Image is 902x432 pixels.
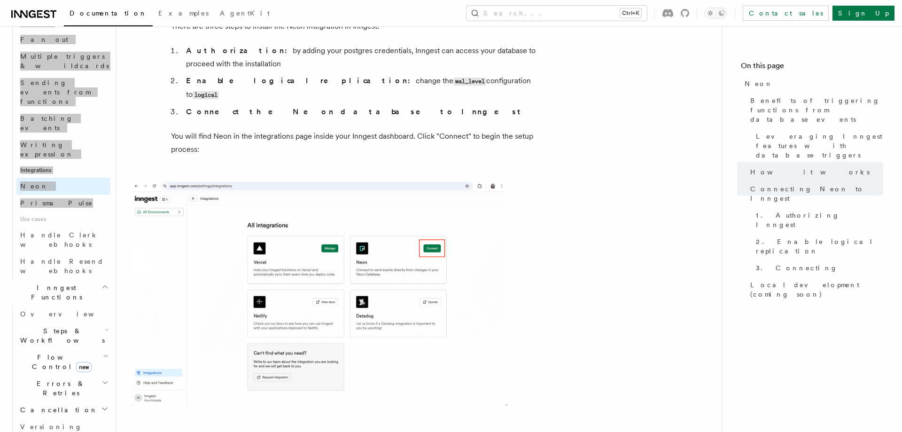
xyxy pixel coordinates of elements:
[158,9,209,17] span: Examples
[70,9,147,17] span: Documentation
[16,212,110,227] span: Use cases
[20,53,109,70] span: Multiple triggers & wildcards
[16,195,110,212] a: Prisma Pulse
[832,6,894,21] a: Sign Up
[750,280,883,299] span: Local development (coming soon)
[16,405,98,415] span: Cancellation
[752,128,883,164] a: Leveraging Inngest features with database triggers
[20,141,74,158] span: Writing expression
[16,48,110,74] a: Multiple triggers & wildcards
[756,263,838,273] span: 3. Connecting
[750,167,870,177] span: How it works
[20,115,73,132] span: Batching events
[16,163,110,178] span: Integrations
[193,91,219,99] code: logical
[16,401,110,418] button: Cancellation
[620,8,641,18] kbd: Ctrl+K
[756,132,883,160] span: Leveraging Inngest features with database triggers
[750,96,883,124] span: Benefits of triggering functions from database events
[16,253,110,279] a: Handle Resend webhooks
[16,375,110,401] button: Errors & Retries
[705,8,727,19] button: Toggle dark mode
[186,46,293,55] strong: Authorization:
[132,181,507,406] img: Neon integration card inside the Inngest integrations page
[186,107,524,116] strong: Connect the Neon database to Inngest
[214,3,275,25] a: AgentKit
[20,182,48,190] span: Neon
[741,75,883,92] a: Neon
[16,136,110,163] a: Writing expression
[467,6,647,21] button: Search...Ctrl+K
[76,362,92,372] span: new
[16,326,105,345] span: Steps & Workflows
[20,79,90,105] span: Sending events from functions
[16,227,110,253] a: Handle Clerk webhooks
[741,60,883,75] h4: On this page
[750,184,883,203] span: Connecting Neon to Inngest
[153,3,214,25] a: Examples
[746,276,883,303] a: Local development (coming soon)
[752,233,883,259] a: 2. Enable logical replication
[16,322,110,349] button: Steps & Workflows
[453,78,486,86] code: wal_level
[746,92,883,128] a: Benefits of triggering functions from database events
[16,74,110,110] a: Sending events from functions
[20,423,82,431] span: Versioning
[64,3,153,26] a: Documentation
[752,259,883,276] a: 3. Connecting
[183,74,547,102] li: change the configuration to
[746,181,883,207] a: Connecting Neon to Inngest
[16,353,103,371] span: Flow Control
[756,211,883,229] span: 1. Authorizing Inngest
[16,178,110,195] a: Neon
[743,6,829,21] a: Contact sales
[756,237,883,256] span: 2. Enable logical replication
[16,349,110,375] button: Flow Controlnew
[16,31,110,48] a: Fan out
[186,76,416,85] strong: Enable logical replication:
[8,283,101,302] span: Inngest Functions
[20,310,117,318] span: Overview
[20,199,93,207] span: Prisma Pulse
[183,44,547,71] li: by adding your postgres credentials, Inngest can access your database to proceed with the install...
[745,79,773,88] span: Neon
[746,164,883,181] a: How it works
[16,306,110,322] a: Overview
[8,279,110,306] button: Inngest Functions
[752,207,883,233] a: 1. Authorizing Inngest
[20,258,104,275] span: Handle Resend webhooks
[220,9,270,17] span: AgentKit
[20,36,68,43] span: Fan out
[16,379,102,398] span: Errors & Retries
[20,231,99,248] span: Handle Clerk webhooks
[171,130,547,156] p: You will find Neon in the integrations page inside your Inngest dashboard. Click "Connect" to beg...
[16,110,110,136] a: Batching events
